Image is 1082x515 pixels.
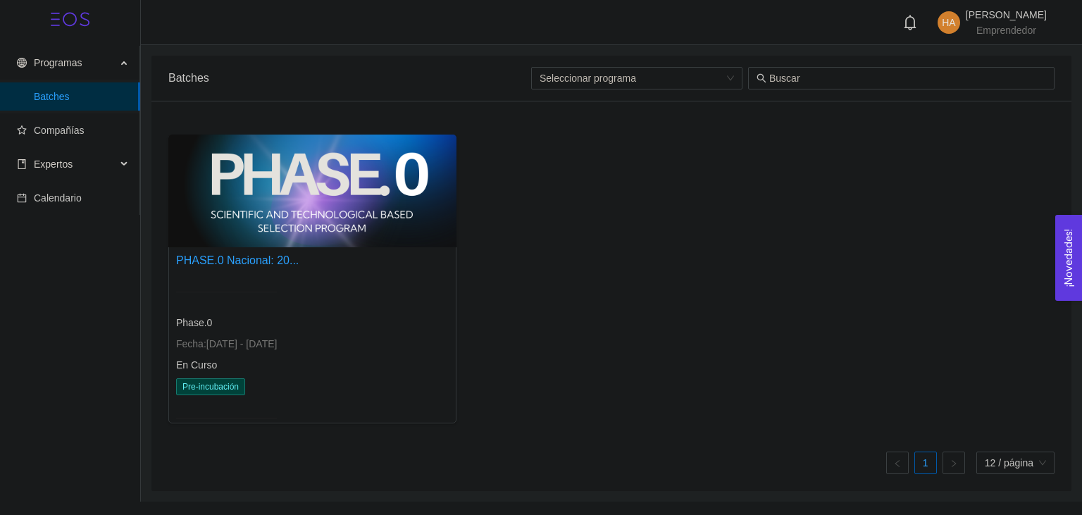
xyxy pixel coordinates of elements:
[757,73,766,83] span: search
[34,82,129,111] span: Batches
[902,15,918,30] span: bell
[976,25,1036,36] span: Emprendedor
[176,359,217,371] span: En Curso
[886,452,909,474] button: left
[17,193,27,203] span: calendar
[1055,215,1082,301] button: Open Feedback Widget
[893,459,902,468] span: left
[176,338,277,349] span: Fecha: [DATE] - [DATE]
[914,452,937,474] li: 1
[976,452,1055,474] div: tamaño de página
[950,459,958,468] span: right
[886,452,909,474] li: Página anterior
[176,317,212,328] span: Phase.0
[34,159,73,170] span: Expertos
[17,159,27,169] span: book
[17,125,27,135] span: star
[34,57,82,68] span: Programas
[176,254,299,266] a: PHASE.0 Nacional: 20...
[34,192,82,204] span: Calendario
[168,58,531,98] div: Batches
[915,452,936,473] a: 1
[985,452,1046,473] span: 12 / página
[943,452,965,474] li: Página siguiente
[942,11,955,34] span: HA
[34,125,85,136] span: Compañías
[17,58,27,68] span: global
[966,9,1047,20] span: [PERSON_NAME]
[943,452,965,474] button: right
[769,70,1046,86] input: Buscar
[176,378,245,395] span: Pre-incubación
